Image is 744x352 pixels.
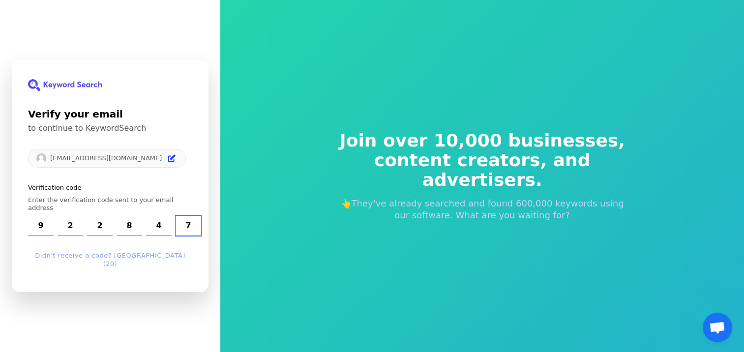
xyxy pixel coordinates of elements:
input: Digit 6 [176,216,201,236]
input: Digit 5 [146,216,172,236]
p: to continue to KeywordSearch [28,123,192,133]
div: Chat megnyitása [703,313,732,342]
input: Digit 2 [58,216,83,236]
input: Digit 3 [87,216,113,236]
input: Enter verification code. Digit 1 [28,216,54,236]
button: Edit [166,152,178,164]
p: 👆They've already searched and found 600,000 keywords using our software. What are you waiting for? [333,198,632,221]
span: Join over 10,000 businesses, [333,131,632,150]
img: KeywordSearch [28,79,102,91]
h1: Verify your email [28,107,192,121]
p: [EMAIL_ADDRESS][DOMAIN_NAME] [50,154,162,162]
span: content creators, and advertisers. [333,150,632,190]
p: Verification code [28,183,192,192]
input: Digit 4 [117,216,142,236]
p: Enter the verification code sent to your email address [28,196,192,212]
